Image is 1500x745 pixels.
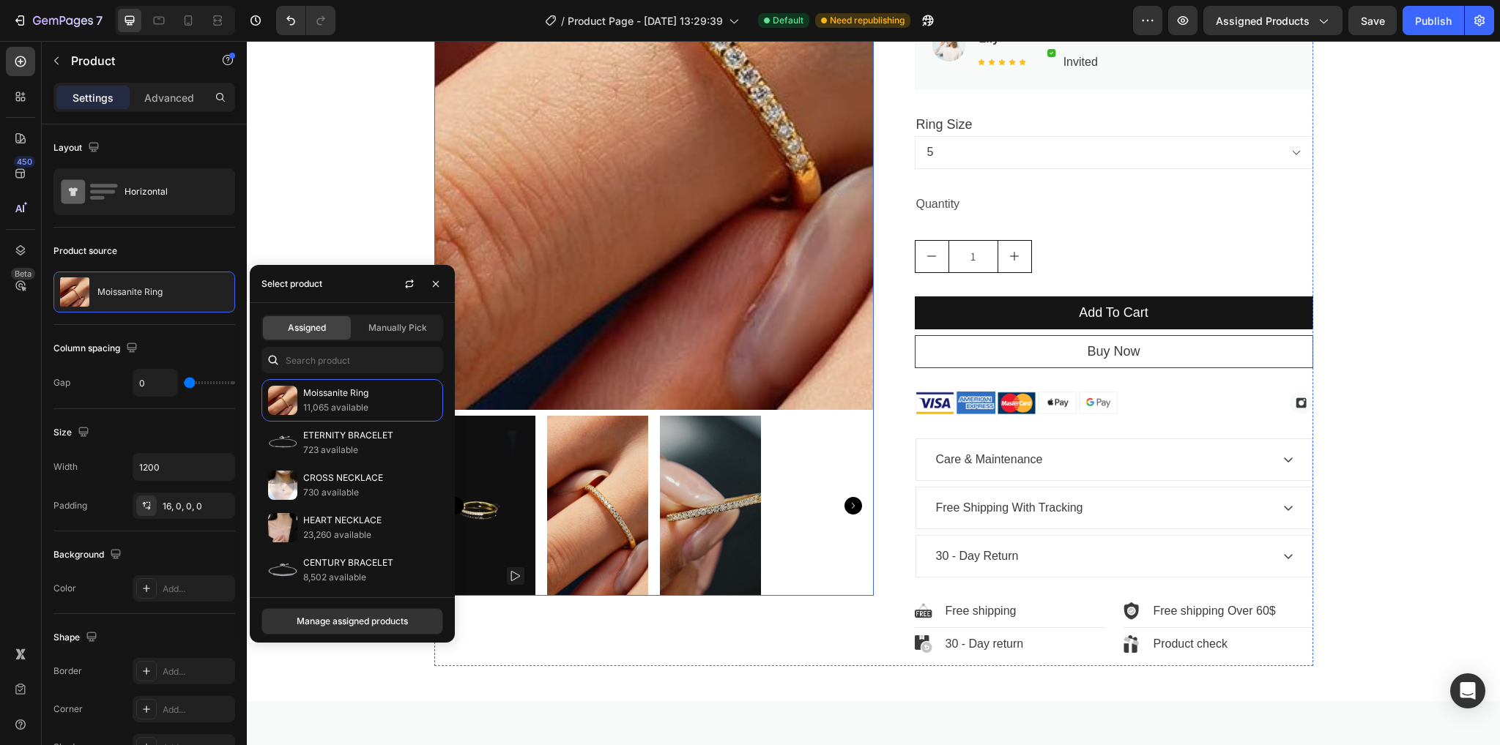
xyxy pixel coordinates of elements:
[60,277,89,307] img: product feature img
[750,351,790,374] img: Alt Image
[53,628,100,648] div: Shape
[832,262,902,282] div: Add To Cart
[368,321,427,334] span: Manually Pick
[1203,6,1343,35] button: Assigned Products
[689,410,796,427] p: Care & Maintenance
[303,428,437,443] p: ETERNITY BRACELET
[53,244,117,258] div: Product source
[668,351,708,374] img: Alt Image
[276,6,335,35] div: Undo/Redo
[303,443,437,457] p: 723 available
[668,151,1066,176] div: Quantity
[801,8,809,16] img: Alt Image
[71,52,196,70] p: Product
[561,13,565,29] span: /
[907,594,981,612] p: Product check
[699,594,777,612] p: 30 - Day return
[830,14,905,27] span: Need republishing
[53,460,78,473] div: Width
[598,456,615,473] button: Carousel Next Arrow
[689,506,772,524] p: 30 - Day Return
[668,594,686,611] img: Alt Image
[303,400,437,415] p: 11,065 available
[53,582,76,595] div: Color
[14,156,35,168] div: 450
[261,277,322,291] div: Select product
[303,570,437,585] p: 8,502 available
[303,471,437,485] p: CROSS NECKLACE
[53,339,141,359] div: Column spacing
[709,351,749,373] img: Alt Image
[268,428,297,457] img: collections
[668,561,686,579] img: Alt Image
[163,703,231,716] div: Add...
[97,287,163,297] p: Moissanite Ring
[1043,351,1066,374] a: Image Title
[133,454,234,480] input: Auto
[413,375,514,554] img: Moissanite Ring - Glossylo
[568,13,723,29] span: Product Page - [DATE] 13:29:39
[303,555,437,570] p: CENTURY BRACELET
[907,561,1029,579] p: Free shipping Over 60$
[1043,351,1066,374] img: Alt Image
[53,664,82,678] div: Border
[53,138,103,158] div: Layout
[268,386,297,415] img: collections
[303,513,437,528] p: HEART NECKLACE
[1361,15,1385,27] span: Save
[53,703,83,716] div: Corner
[247,41,1500,745] iframe: Design area
[300,375,401,554] img: Moissanite Ring - Glossylo
[669,200,702,231] button: decrement
[6,6,109,35] button: 7
[1348,6,1397,35] button: Save
[53,499,87,512] div: Padding
[53,545,125,565] div: Background
[1403,6,1464,35] button: Publish
[163,500,231,513] div: 16, 0, 0, 0
[125,175,214,209] div: Horizontal
[832,351,872,373] img: Alt Image
[751,200,784,231] button: increment
[668,72,727,95] legend: Ring Size
[817,12,851,30] p: Invited
[303,485,437,500] p: 730 available
[773,14,803,27] span: Default
[261,608,443,634] button: Manage assigned products
[876,594,894,611] img: Alt Image
[53,376,70,389] div: Gap
[303,386,437,400] p: Moissanite Ring
[163,583,231,596] div: Add...
[668,255,1066,288] button: Add To Cart
[1450,673,1485,708] div: Open Intercom Messenger
[791,351,831,373] img: Alt Image
[876,561,894,579] img: Alt Image
[268,555,297,585] img: collections
[702,200,751,231] input: quantity
[699,561,770,579] p: Free shipping
[303,528,437,542] p: 23,260 available
[261,347,443,373] input: Search in Settings & Advanced
[96,12,103,29] p: 7
[144,90,194,105] p: Advanced
[268,513,297,542] img: collections
[73,90,114,105] p: Settings
[689,458,836,476] p: Free Shipping With Tracking
[53,423,92,443] div: Size
[1415,13,1452,29] div: Publish
[288,321,326,334] span: Assigned
[668,294,1066,327] button: Buy Now
[163,665,231,678] div: Add...
[840,301,893,321] div: Buy Now
[133,370,177,396] input: Auto
[268,471,297,500] img: collections
[297,615,408,628] div: Manage assigned products
[11,268,35,280] div: Beta
[1216,13,1310,29] span: Assigned Products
